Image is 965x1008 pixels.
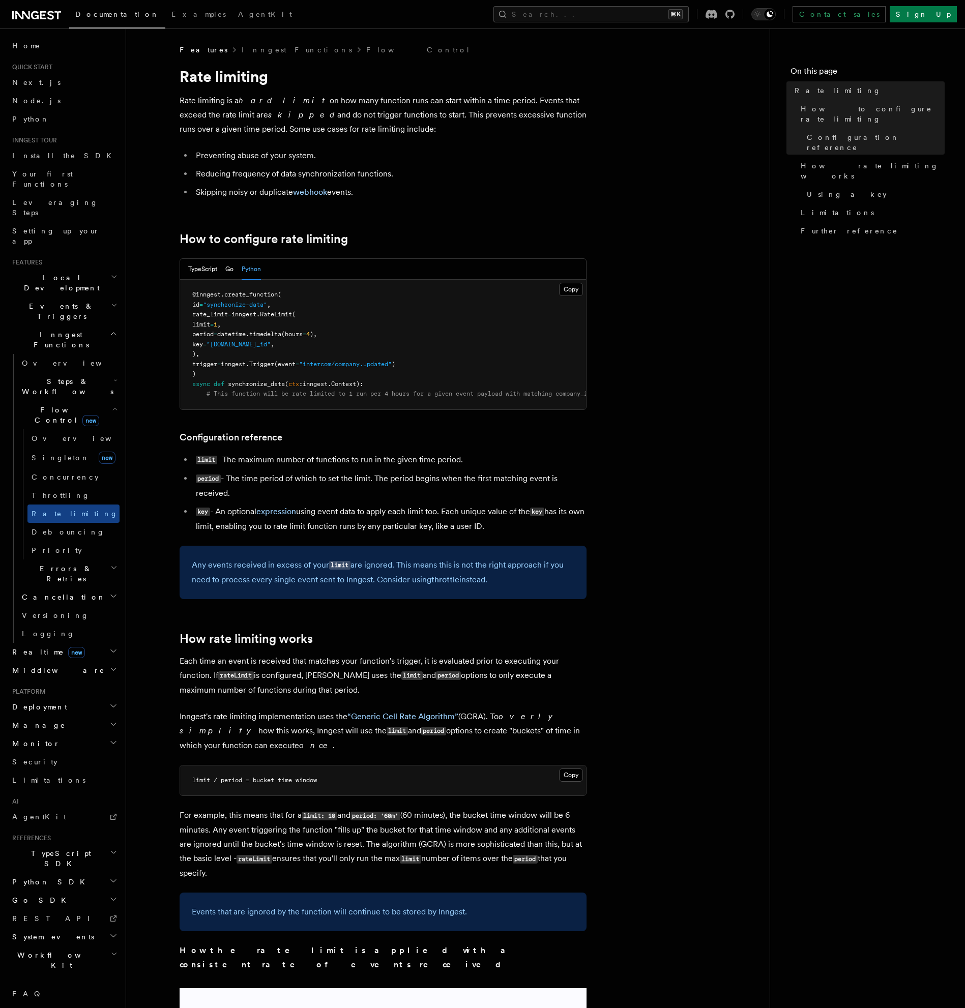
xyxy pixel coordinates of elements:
span: ( [292,311,296,318]
code: period [196,475,221,483]
span: Errors & Retries [18,564,110,584]
span: Documentation [75,10,159,18]
span: rate_limit [192,311,228,318]
span: = [214,331,217,338]
span: Limitations [12,776,85,784]
span: FAQ [12,990,45,998]
span: ( [285,380,288,388]
code: limit: 10 [302,812,337,820]
span: 1 [214,321,217,328]
p: Rate limiting is a on how many function runs can start within a time period. Events that exceed t... [180,94,587,136]
a: How to configure rate limiting [797,100,945,128]
a: Further reference [797,222,945,240]
code: limit [401,671,423,680]
span: , [271,341,274,348]
div: Flow Controlnew [18,429,120,559]
p: Inngest's rate limiting implementation uses the (GCRA). To how this works, Inngest will use the a... [180,709,587,753]
span: Further reference [801,226,898,236]
span: : [299,380,303,388]
a: Leveraging Steps [8,193,120,222]
a: FAQ [8,985,120,1003]
strong: How the rate limit is applied with a consistent rate of events received [180,945,517,969]
span: Workflow Kit [8,950,111,970]
button: Inngest Functions [8,325,120,354]
button: Flow Controlnew [18,401,120,429]
a: Configuration reference [180,430,282,444]
span: timedelta [249,331,281,338]
span: ) [192,370,196,377]
span: Go SDK [8,895,72,905]
span: REST API [12,914,99,923]
span: Overview [32,434,136,442]
span: Realtime [8,647,85,657]
p: For example, this means that for a and (60 minutes), the bucket time window will be 6 minutes. An... [180,808,587,880]
span: AI [8,797,19,806]
span: How rate limiting works [801,161,945,181]
code: limit / period = bucket time window [192,777,317,784]
span: ) [392,361,395,368]
a: How to configure rate limiting [180,232,348,246]
span: 4 [306,331,310,338]
button: Cancellation [18,588,120,606]
a: Limitations [8,771,120,789]
span: . [328,380,331,388]
button: Python SDK [8,873,120,891]
a: Using a key [803,185,945,203]
button: Realtimenew [8,643,120,661]
code: period [436,671,461,680]
span: AgentKit [238,10,292,18]
span: "intercom/company.updated" [299,361,392,368]
span: Cancellation [18,592,106,602]
span: References [8,834,51,842]
a: Rate limiting [791,81,945,100]
span: Debouncing [32,528,105,536]
span: new [99,452,115,464]
li: Skipping noisy or duplicate events. [193,185,587,199]
span: ), [310,331,317,338]
code: period [421,727,446,735]
span: Setting up your app [12,227,100,245]
a: REST API [8,909,120,928]
span: Flow Control [18,405,112,425]
a: Inngest Functions [242,45,352,55]
span: Examples [171,10,226,18]
span: ), [192,350,199,358]
span: key [192,341,203,348]
span: Priority [32,546,82,554]
span: async [192,380,210,388]
a: Your first Functions [8,165,120,193]
span: Features [8,258,42,266]
a: Priority [27,541,120,559]
span: , [217,321,221,328]
button: Copy [559,768,583,782]
button: Go [225,259,233,280]
a: expression [256,507,296,516]
a: Install the SDK [8,146,120,165]
code: limit [387,727,408,735]
span: RateLimit [260,311,292,318]
span: Install the SDK [12,152,118,160]
span: Monitor [8,738,60,749]
a: Examples [165,3,232,27]
span: Steps & Workflows [18,376,113,397]
span: Inngest tour [8,136,57,144]
button: Deployment [8,698,120,716]
span: def [214,380,224,388]
span: datetime. [217,331,249,338]
a: Versioning [18,606,120,625]
button: TypeScript SDK [8,844,120,873]
span: Rate limiting [32,510,118,518]
span: trigger [192,361,217,368]
span: = [217,361,221,368]
a: Setting up your app [8,222,120,250]
a: Sign Up [890,6,957,22]
a: Overview [18,354,120,372]
span: Platform [8,688,46,696]
a: Contact sales [793,6,886,22]
button: Errors & Retries [18,559,120,588]
button: Python [242,259,261,280]
a: Flow Control [366,45,471,55]
span: create_function [224,291,278,298]
span: Events & Triggers [8,301,111,321]
span: Python [12,115,49,123]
